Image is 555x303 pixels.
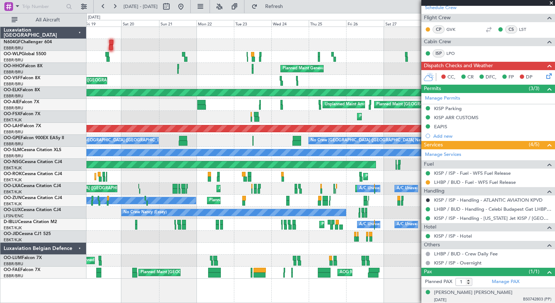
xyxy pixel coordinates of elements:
[4,268,20,272] span: OO-FAE
[4,220,18,224] span: D-IBLU
[4,172,22,176] span: OO-ROK
[4,184,21,188] span: OO-LXA
[248,1,292,12] button: Refresh
[467,74,474,81] span: CR
[4,100,19,104] span: OO-AIE
[4,148,61,152] a: OO-SLMCessna Citation XLS
[4,256,22,260] span: OO-LUM
[424,14,451,22] span: Flight Crew
[434,124,447,130] div: EAPIS
[425,95,460,102] a: Manage Permits
[434,105,462,112] div: KISP Parking
[4,213,24,219] a: LFSN/ENC
[424,141,443,149] span: Services
[492,278,519,286] a: Manage PAX
[4,196,62,200] a: OO-ZUNCessna Citation CJ4
[259,4,289,9] span: Refresh
[4,40,52,44] a: N604GFChallenger 604
[88,15,100,21] div: [DATE]
[4,64,42,68] a: OO-HHOFalcon 8X
[434,114,478,121] div: KISP ARR CUSTOMS
[123,207,167,218] div: No Crew Nancy (Essey)
[509,74,514,81] span: FP
[424,160,434,169] span: Fuel
[4,52,21,56] span: OO-WLP
[529,141,539,148] span: (4/5)
[4,201,22,207] a: EBKT/KJK
[4,237,22,243] a: EBKT/KJK
[4,148,21,152] span: OO-SLM
[4,40,21,44] span: N604GF
[4,136,21,140] span: OO-GPE
[309,20,346,27] div: Thu 25
[434,233,472,239] a: KISP / ISP - Hotel
[397,183,427,194] div: A/C Unavailable
[4,88,40,92] a: OO-ELKFalcon 8X
[397,219,513,230] div: A/C Unavailable [GEOGRAPHIC_DATA]-[GEOGRAPHIC_DATA]
[4,76,40,80] a: OO-VSFFalcon 8X
[425,151,461,158] a: Manage Services
[4,124,41,128] a: OO-LAHFalcon 7X
[446,50,463,57] a: LPO
[4,100,39,104] a: OO-AIEFalcon 7X
[121,20,159,27] div: Sat 20
[4,232,51,236] a: OO-JIDCessna CJ1 525
[4,184,61,188] a: OO-LXACessna Citation CJ4
[424,38,451,46] span: Cabin Crew
[4,88,20,92] span: OO-ELK
[4,45,23,51] a: EBBR/BRU
[19,17,77,23] span: All Aircraft
[424,241,440,249] span: Others
[4,172,62,176] a: OO-ROKCessna Citation CJ4
[384,20,421,27] div: Sat 27
[4,273,23,279] a: EBBR/BRU
[4,141,23,147] a: EBBR/BRU
[4,268,40,272] a: OO-FAEFalcon 7X
[359,183,494,194] div: A/C Unavailable [GEOGRAPHIC_DATA] ([GEOGRAPHIC_DATA] National)
[209,195,294,206] div: Planned Maint Kortrijk-[GEOGRAPHIC_DATA]
[4,256,42,260] a: OO-LUMFalcon 7X
[340,267,428,278] div: AOG Maint [US_STATE] ([GEOGRAPHIC_DATA])
[234,20,271,27] div: Tue 23
[505,25,517,33] div: CS
[4,112,20,116] span: OO-FSX
[434,260,482,266] a: KISP / ISP - Overnight
[84,20,121,27] div: Fri 19
[434,179,516,185] a: LHBP / BUD - Fuel - WFS Fuel Release
[447,74,455,81] span: CC,
[434,289,513,296] div: [PERSON_NAME] [PERSON_NAME]
[283,63,343,74] div: Planned Maint Geneva (Cointrin)
[4,69,23,75] a: EBBR/BRU
[424,223,436,231] span: Hotel
[4,196,22,200] span: OO-ZUN
[424,62,493,70] span: Dispatch Checks and Weather
[325,99,398,110] div: Unplanned Maint Amsterdam (Schiphol)
[523,296,551,303] span: BS0742803 (PP)
[4,225,22,231] a: EBKT/KJK
[4,189,22,195] a: EBKT/KJK
[425,4,457,12] a: Schedule Crew
[359,219,494,230] div: A/C Unavailable [GEOGRAPHIC_DATA] ([GEOGRAPHIC_DATA] National)
[4,208,61,212] a: OO-LUXCessna Citation CJ4
[4,81,23,87] a: EBBR/BRU
[4,208,21,212] span: OO-LUX
[529,268,539,275] span: (1/1)
[425,278,452,286] label: Planned PAX
[159,20,197,27] div: Sun 21
[311,135,432,146] div: No Crew [GEOGRAPHIC_DATA] ([GEOGRAPHIC_DATA] National)
[434,297,446,303] span: [DATE]
[197,20,234,27] div: Mon 22
[486,74,497,81] span: DFC,
[4,232,19,236] span: OO-JID
[433,25,445,33] div: CP
[4,112,40,116] a: OO-FSXFalcon 7X
[4,153,23,159] a: EBBR/BRU
[424,187,445,195] span: Handling
[4,64,23,68] span: OO-HHO
[434,197,543,203] a: KISP / ISP - Handling - ATLANTIC AVIATION KPVD
[424,85,441,93] span: Permits
[446,26,463,33] a: GVK
[271,20,309,27] div: Wed 24
[4,124,21,128] span: OO-LAH
[22,1,64,12] input: Trip Number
